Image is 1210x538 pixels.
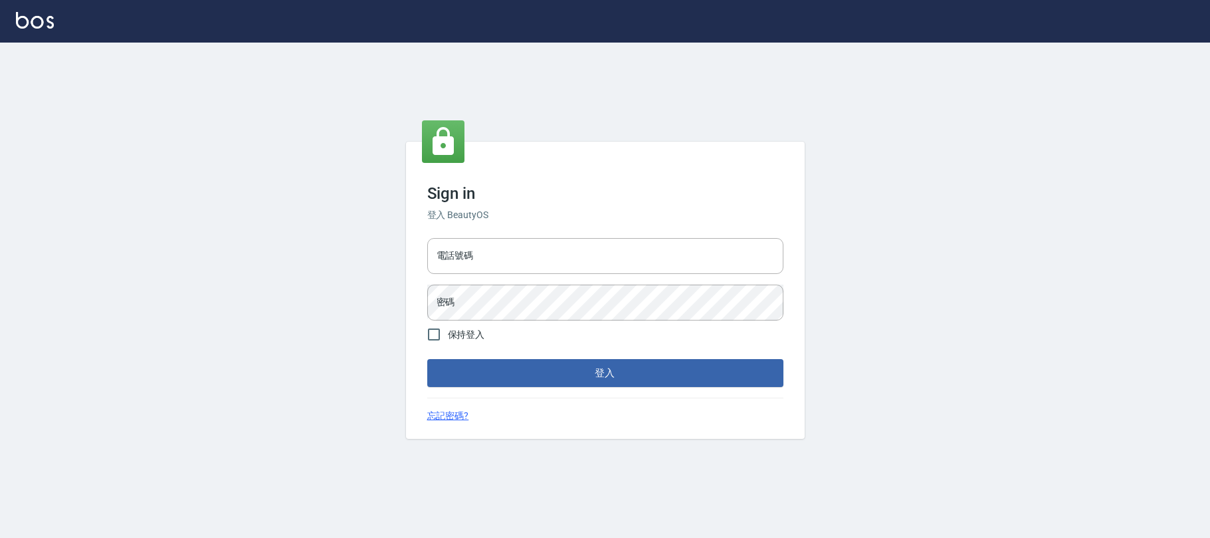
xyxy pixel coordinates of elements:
[427,184,783,203] h3: Sign in
[448,328,485,342] span: 保持登入
[427,359,783,387] button: 登入
[427,409,469,423] a: 忘記密碼?
[16,12,54,29] img: Logo
[427,208,783,222] h6: 登入 BeautyOS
